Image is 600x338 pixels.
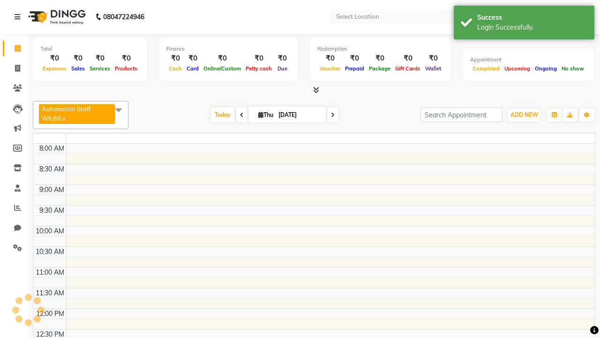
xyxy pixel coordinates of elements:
[201,53,243,64] div: ₹0
[367,65,393,72] span: Package
[34,247,66,257] div: 10:30 AM
[103,4,144,30] b: 08047224946
[211,108,234,122] span: Today
[87,65,112,72] span: Services
[275,65,290,72] span: Due
[87,53,112,64] div: ₹0
[42,105,90,122] span: Automation Staff WhJ66
[317,53,343,64] div: ₹0
[61,115,66,122] a: x
[559,65,586,72] span: No show
[393,53,423,64] div: ₹0
[184,53,201,64] div: ₹0
[201,65,243,72] span: Online/Custom
[69,53,87,64] div: ₹0
[510,111,538,118] span: ADD NEW
[34,288,66,298] div: 11:30 AM
[532,65,559,72] span: Ongoing
[40,53,69,64] div: ₹0
[166,53,184,64] div: ₹0
[343,53,367,64] div: ₹0
[477,13,587,23] div: Success
[508,108,540,122] button: ADD NEW
[166,45,291,53] div: Finance
[40,65,69,72] span: Expenses
[276,108,322,122] input: 2025-10-02
[184,65,201,72] span: Card
[40,45,140,53] div: Total
[470,56,586,64] div: Appointment
[256,111,276,118] span: Thu
[343,65,367,72] span: Prepaid
[367,53,393,64] div: ₹0
[34,226,66,236] div: 10:00 AM
[477,23,587,32] div: Login Successfully.
[37,164,66,174] div: 8:30 AM
[69,65,87,72] span: Sales
[423,53,443,64] div: ₹0
[37,185,66,195] div: 9:00 AM
[423,65,443,72] span: Wallet
[420,108,502,122] input: Search Appointment
[112,53,140,64] div: ₹0
[393,65,423,72] span: Gift Cards
[37,144,66,154] div: 8:00 AM
[34,309,66,319] div: 12:00 PM
[112,65,140,72] span: Products
[243,53,274,64] div: ₹0
[166,65,184,72] span: Cash
[274,53,291,64] div: ₹0
[317,65,343,72] span: Voucher
[24,4,88,30] img: logo
[243,65,274,72] span: Petty cash
[34,268,66,277] div: 11:00 AM
[470,65,502,72] span: Completed
[317,45,443,53] div: Redemption
[336,12,379,22] div: Select Location
[502,65,532,72] span: Upcoming
[37,206,66,215] div: 9:30 AM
